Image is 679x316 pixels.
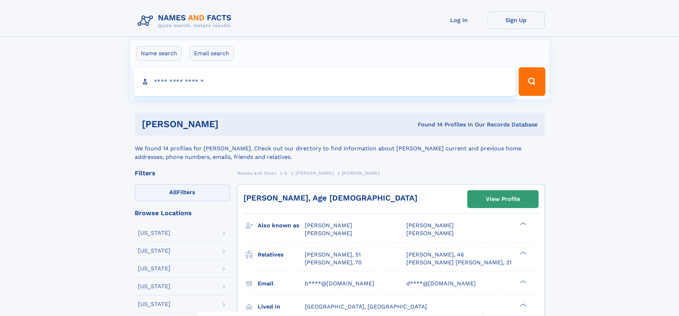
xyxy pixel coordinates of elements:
span: [PERSON_NAME] [295,171,334,176]
a: [PERSON_NAME], 51 [305,251,361,259]
a: [PERSON_NAME], 46 [406,251,464,259]
label: Email search [189,46,234,61]
input: search input [134,67,516,96]
span: All [169,189,177,196]
h1: [PERSON_NAME] [142,120,318,129]
div: [US_STATE] [138,266,170,271]
button: Search Button [519,67,545,96]
a: [PERSON_NAME], Age [DEMOGRAPHIC_DATA] [243,193,417,202]
a: [PERSON_NAME] [295,169,334,177]
span: S [284,171,288,176]
a: [PERSON_NAME] [PERSON_NAME], 21 [406,259,511,266]
div: Found 14 Profiles In Our Records Database [318,121,537,129]
div: Filters [135,170,230,176]
div: [US_STATE] [138,230,170,236]
a: View Profile [468,191,538,208]
div: We found 14 profiles for [PERSON_NAME]. Check out our directory to find information about [PERSON... [135,136,545,161]
img: Logo Names and Facts [135,11,237,31]
a: Log In [431,11,488,29]
label: Filters [135,184,230,201]
span: [PERSON_NAME] [305,222,352,229]
div: ❯ [518,302,527,307]
h3: Email [258,278,305,290]
a: S [284,169,288,177]
span: [PERSON_NAME] [305,230,352,237]
div: Browse Locations [135,210,230,216]
h3: Relatives [258,249,305,261]
span: [PERSON_NAME] [406,230,454,237]
h3: Lived in [258,301,305,313]
label: Name search [136,46,182,61]
span: [GEOGRAPHIC_DATA], [GEOGRAPHIC_DATA] [305,303,427,310]
div: ❯ [518,279,527,284]
span: [PERSON_NAME] [342,171,380,176]
span: [PERSON_NAME] [406,222,454,229]
div: [US_STATE] [138,284,170,289]
div: ❯ [518,250,527,255]
div: View Profile [486,191,520,207]
div: [US_STATE] [138,248,170,254]
div: ❯ [518,222,527,226]
a: Sign Up [488,11,545,29]
h3: Also known as [258,219,305,232]
a: Names and Facts [237,169,277,177]
a: [PERSON_NAME], 70 [305,259,362,266]
div: [US_STATE] [138,301,170,307]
